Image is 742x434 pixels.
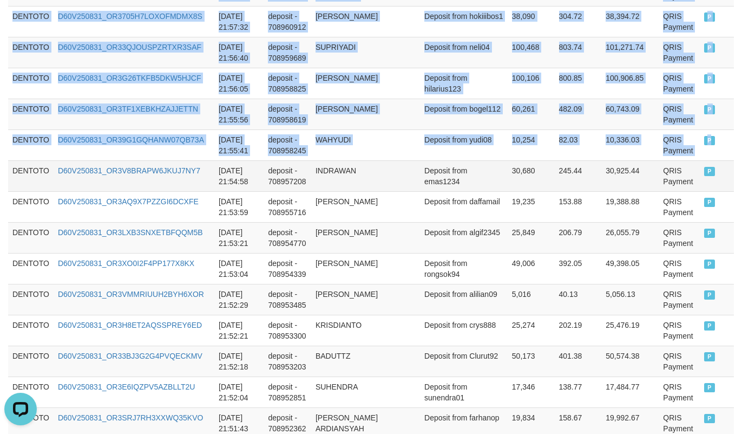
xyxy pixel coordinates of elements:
td: 392.05 [555,253,602,284]
td: deposit - 708957208 [264,160,311,191]
td: [PERSON_NAME] [311,284,420,315]
td: [DATE] 21:56:40 [214,37,264,68]
td: 50,173 [508,346,555,377]
td: 803.74 [555,37,602,68]
td: 60,261 [508,99,555,129]
td: [PERSON_NAME] [311,191,420,222]
td: SUHENDRA [311,377,420,407]
td: QRIS Payment [659,377,700,407]
span: PAID [704,352,715,361]
td: 101,271.74 [601,37,659,68]
td: 19,235 [508,191,555,222]
td: 304.72 [555,6,602,37]
td: KRISDIANTO [311,315,420,346]
td: deposit - 708953203 [264,346,311,377]
span: PAID [704,12,715,22]
td: DENTOTO [8,346,54,377]
td: deposit - 708958245 [264,129,311,160]
td: WAHYUDI [311,129,420,160]
td: Deposit from hilarius123 [420,68,508,99]
td: 30,680 [508,160,555,191]
td: QRIS Payment [659,346,700,377]
td: deposit - 708952851 [264,377,311,407]
td: Deposit from daffamail [420,191,508,222]
td: Deposit from neli04 [420,37,508,68]
td: 100,468 [508,37,555,68]
td: Deposit from rongsok94 [420,253,508,284]
a: D60V250831_OR3TF1XEBKHZAJJETTN [58,105,198,113]
td: deposit - 708953485 [264,284,311,315]
td: QRIS Payment [659,6,700,37]
a: D60V250831_OR3AQ9X7PZZGI6DCXFE [58,197,199,206]
td: [DATE] 21:52:18 [214,346,264,377]
td: 50,574.38 [601,346,659,377]
td: deposit - 708953300 [264,315,311,346]
td: [PERSON_NAME] [311,68,420,99]
td: 19,388.88 [601,191,659,222]
td: [DATE] 21:52:21 [214,315,264,346]
td: DENTOTO [8,315,54,346]
td: 800.85 [555,68,602,99]
a: D60V250831_OR3SRJ7RH3XXWQ35KVO [58,413,203,422]
td: 30,925.44 [601,160,659,191]
a: D60V250831_OR3H8ET2AQSSPREY6ED [58,321,202,329]
td: 49,006 [508,253,555,284]
td: QRIS Payment [659,160,700,191]
td: [PERSON_NAME] [311,222,420,253]
td: 60,743.09 [601,99,659,129]
a: D60V250831_OR3XO0I2F4PP177X8KX [58,259,194,268]
td: 26,055.79 [601,222,659,253]
td: [DATE] 21:53:59 [214,191,264,222]
td: INDRAWAN [311,160,420,191]
td: DENTOTO [8,99,54,129]
td: 38,394.72 [601,6,659,37]
a: D60V250831_OR3E6IQZPV5AZBLLT2U [58,383,195,391]
td: deposit - 708958619 [264,99,311,129]
td: QRIS Payment [659,99,700,129]
td: DENTOTO [8,6,54,37]
td: DENTOTO [8,222,54,253]
td: [DATE] 21:53:21 [214,222,264,253]
a: D60V250831_OR3V8BRAPW6JKUJ7NY7 [58,166,200,175]
span: PAID [704,321,715,331]
td: 40.13 [555,284,602,315]
td: 153.88 [555,191,602,222]
button: Open LiveChat chat widget [4,4,37,37]
td: QRIS Payment [659,37,700,68]
td: 38,090 [508,6,555,37]
td: deposit - 708954339 [264,253,311,284]
td: Deposit from bogel112 [420,99,508,129]
td: 82.03 [555,129,602,160]
td: DENTOTO [8,37,54,68]
td: 17,484.77 [601,377,659,407]
td: Deposit from sunendra01 [420,377,508,407]
td: 5,056.13 [601,284,659,315]
td: [DATE] 21:55:56 [214,99,264,129]
td: Deposit from crys888 [420,315,508,346]
span: PAID [704,136,715,145]
td: [PERSON_NAME] [311,99,420,129]
td: 25,274 [508,315,555,346]
td: 245.44 [555,160,602,191]
td: Deposit from algif2345 [420,222,508,253]
td: [DATE] 21:57:32 [214,6,264,37]
a: D60V250831_OR3LXB3SNXETBFQQM5B [58,228,203,237]
td: 100,106 [508,68,555,99]
td: DENTOTO [8,129,54,160]
td: 10,254 [508,129,555,160]
a: D60V250831_OR33QJOUSPZRTXR3SAF [58,43,201,51]
td: Deposit from Clurut92 [420,346,508,377]
td: deposit - 708954770 [264,222,311,253]
td: [DATE] 21:52:29 [214,284,264,315]
td: 138.77 [555,377,602,407]
td: deposit - 708955716 [264,191,311,222]
td: [DATE] 21:52:04 [214,377,264,407]
td: deposit - 708958825 [264,68,311,99]
td: 100,906.85 [601,68,659,99]
td: QRIS Payment [659,284,700,315]
td: Deposit from hokiiibos1 [420,6,508,37]
td: [DATE] 21:53:04 [214,253,264,284]
td: 482.09 [555,99,602,129]
span: PAID [704,383,715,392]
td: [DATE] 21:56:05 [214,68,264,99]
